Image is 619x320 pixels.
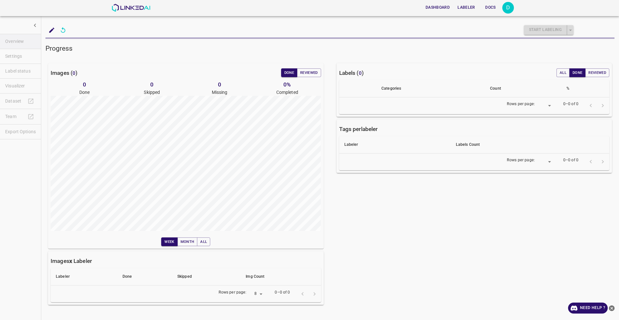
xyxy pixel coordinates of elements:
[253,89,321,96] p: Completed
[186,80,253,89] h6: 0
[569,68,585,77] button: Done
[422,1,454,14] a: Dashboard
[537,101,553,110] div: ​
[339,125,378,134] h6: Tags per labeler
[556,68,570,77] button: All
[249,290,264,298] div: 8
[568,303,608,314] a: Need Help ?
[241,268,321,285] th: Img Count
[507,101,535,107] p: Rows per page:
[29,19,41,31] button: show more
[537,157,553,166] div: ​
[219,290,247,295] p: Rows per page:
[197,237,210,246] button: All
[172,268,241,285] th: Skipped
[507,157,535,163] p: Rows per page:
[479,1,502,14] a: Docs
[45,44,614,53] h5: Progress
[423,2,452,13] button: Dashboard
[454,1,479,14] a: Labeler
[69,258,72,264] b: x
[51,80,118,89] h6: 0
[485,80,561,97] th: Count
[502,2,514,14] button: Open settings
[112,4,151,12] img: LinkedAI
[51,68,77,77] h6: Images ( )
[177,237,198,246] button: Month
[561,80,609,97] th: %
[339,68,364,77] h6: Labels ( )
[608,303,616,314] button: close-help
[275,290,290,295] p: 0–0 of 0
[451,136,609,154] th: Labels Count
[524,25,574,35] div: split button
[161,237,177,246] button: Week
[73,70,75,76] span: 0
[46,24,58,36] button: add to shopping cart
[455,2,477,13] button: Labeler
[339,136,451,154] th: Labeler
[563,101,578,107] p: 0–0 of 0
[118,80,186,89] h6: 0
[297,68,321,77] button: Reviewed
[502,2,514,14] div: D
[118,89,186,96] p: Skipped
[253,80,321,89] h6: 0 %
[186,89,253,96] p: Missing
[51,89,118,96] p: Done
[563,157,578,163] p: 0–0 of 0
[585,68,609,77] button: Reviewed
[281,68,297,77] button: Done
[359,70,362,76] span: 0
[480,2,501,13] button: Docs
[51,256,92,265] h6: Images Labeler
[376,80,485,97] th: Categories
[117,268,172,285] th: Done
[51,268,117,285] th: Labeler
